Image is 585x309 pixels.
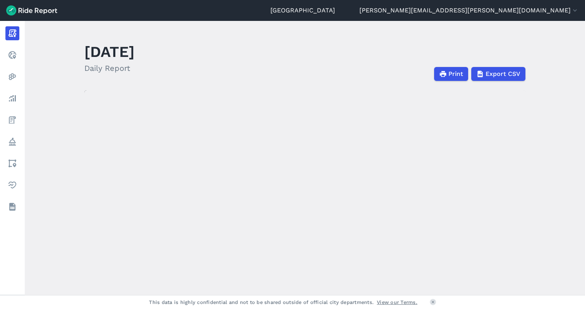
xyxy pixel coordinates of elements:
[434,67,468,81] button: Print
[471,67,525,81] button: Export CSV
[5,200,19,214] a: Datasets
[359,6,579,15] button: [PERSON_NAME][EMAIL_ADDRESS][PERSON_NAME][DOMAIN_NAME]
[6,5,57,15] img: Ride Report
[5,91,19,105] a: Analyze
[5,113,19,127] a: Fees
[5,178,19,192] a: Health
[84,41,135,62] h1: [DATE]
[84,62,135,74] h2: Daily Report
[448,69,463,79] span: Print
[5,156,19,170] a: Areas
[486,69,520,79] span: Export CSV
[5,135,19,149] a: Policy
[5,26,19,40] a: Report
[5,70,19,84] a: Heatmaps
[270,6,335,15] a: [GEOGRAPHIC_DATA]
[5,48,19,62] a: Realtime
[377,299,417,306] a: View our Terms.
